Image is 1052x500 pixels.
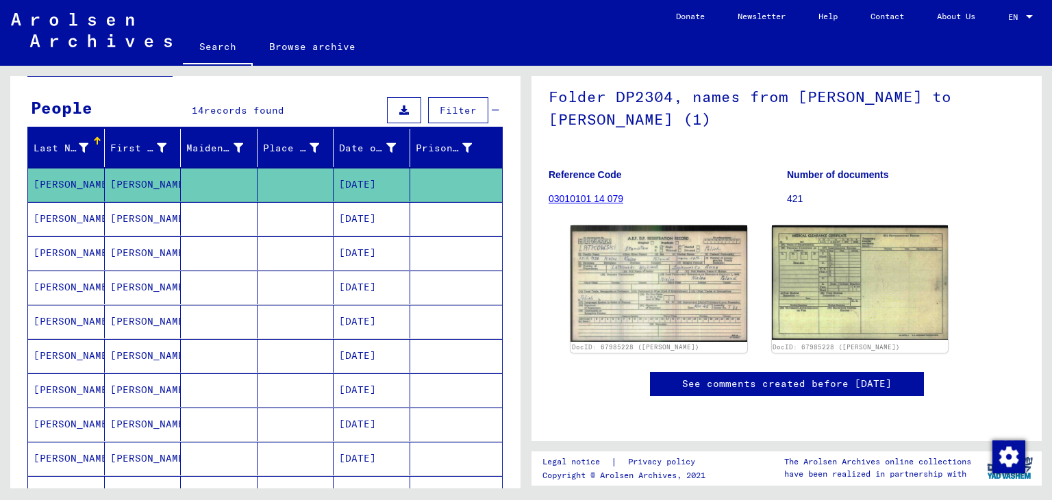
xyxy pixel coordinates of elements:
mat-header-cell: First Name [105,129,181,167]
a: Browse archive [253,30,372,63]
img: Arolsen_neg.svg [11,13,172,47]
div: Date of Birth [339,141,396,155]
span: 14 [192,104,204,116]
p: have been realized in partnership with [784,468,971,480]
mat-cell: [DATE] [334,373,410,407]
img: yv_logo.png [984,451,1036,485]
div: First Name [110,137,184,159]
div: Last Name [34,141,88,155]
div: Place of Birth [263,137,337,159]
mat-header-cell: Prisoner # [410,129,503,167]
mat-cell: [PERSON_NAME] [28,373,105,407]
div: People [31,95,92,120]
div: Maiden Name [186,137,260,159]
mat-cell: [DATE] [334,339,410,373]
mat-cell: [PERSON_NAME] [105,373,181,407]
mat-cell: [DATE] [334,408,410,441]
mat-cell: [PERSON_NAME] [105,408,181,441]
h1: Folder DP2304, names from [PERSON_NAME] to [PERSON_NAME] (1) [549,65,1025,148]
mat-cell: [PERSON_NAME] [105,236,181,270]
button: Filter [428,97,488,123]
span: EN [1008,12,1023,22]
a: DocID: 67985228 ([PERSON_NAME]) [572,343,699,351]
mat-header-cell: Date of Birth [334,129,410,167]
div: Prisoner # [416,141,473,155]
a: Privacy policy [617,455,712,469]
mat-cell: [PERSON_NAME] [105,305,181,338]
img: 001.jpg [571,225,747,341]
span: Filter [440,104,477,116]
mat-cell: [PERSON_NAME] [105,339,181,373]
mat-cell: [PERSON_NAME] [105,442,181,475]
div: Last Name [34,137,105,159]
mat-cell: [DATE] [334,271,410,304]
p: The Arolsen Archives online collections [784,455,971,468]
a: See comments created before [DATE] [682,377,892,391]
a: 03010101 14 079 [549,193,623,204]
div: Maiden Name [186,141,243,155]
img: 002.jpg [772,225,949,340]
mat-cell: [PERSON_NAME] [28,339,105,373]
mat-cell: [DATE] [334,236,410,270]
mat-cell: [DATE] [334,168,410,201]
a: Search [183,30,253,66]
mat-cell: [DATE] [334,305,410,338]
img: Change consent [992,440,1025,473]
a: Legal notice [542,455,611,469]
b: Number of documents [787,169,889,180]
mat-cell: [PERSON_NAME] [28,236,105,270]
mat-cell: [PERSON_NAME] [28,271,105,304]
div: | [542,455,712,469]
div: Date of Birth [339,137,413,159]
div: Prisoner # [416,137,490,159]
mat-header-cell: Last Name [28,129,105,167]
mat-cell: [PERSON_NAME] [28,202,105,236]
mat-cell: [PERSON_NAME] [28,408,105,441]
mat-cell: [PERSON_NAME] [28,442,105,475]
mat-cell: [DATE] [334,442,410,475]
mat-cell: [PERSON_NAME] [105,202,181,236]
div: Place of Birth [263,141,320,155]
mat-cell: [PERSON_NAME] [28,305,105,338]
span: records found [204,104,284,116]
p: Copyright © Arolsen Archives, 2021 [542,469,712,482]
mat-cell: [PERSON_NAME] [28,168,105,201]
mat-header-cell: Place of Birth [258,129,334,167]
mat-cell: [PERSON_NAME] [105,271,181,304]
div: First Name [110,141,167,155]
b: Reference Code [549,169,622,180]
mat-header-cell: Maiden Name [181,129,258,167]
mat-cell: [DATE] [334,202,410,236]
mat-cell: [PERSON_NAME] [105,168,181,201]
p: 421 [787,192,1025,206]
a: DocID: 67985228 ([PERSON_NAME]) [773,343,900,351]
